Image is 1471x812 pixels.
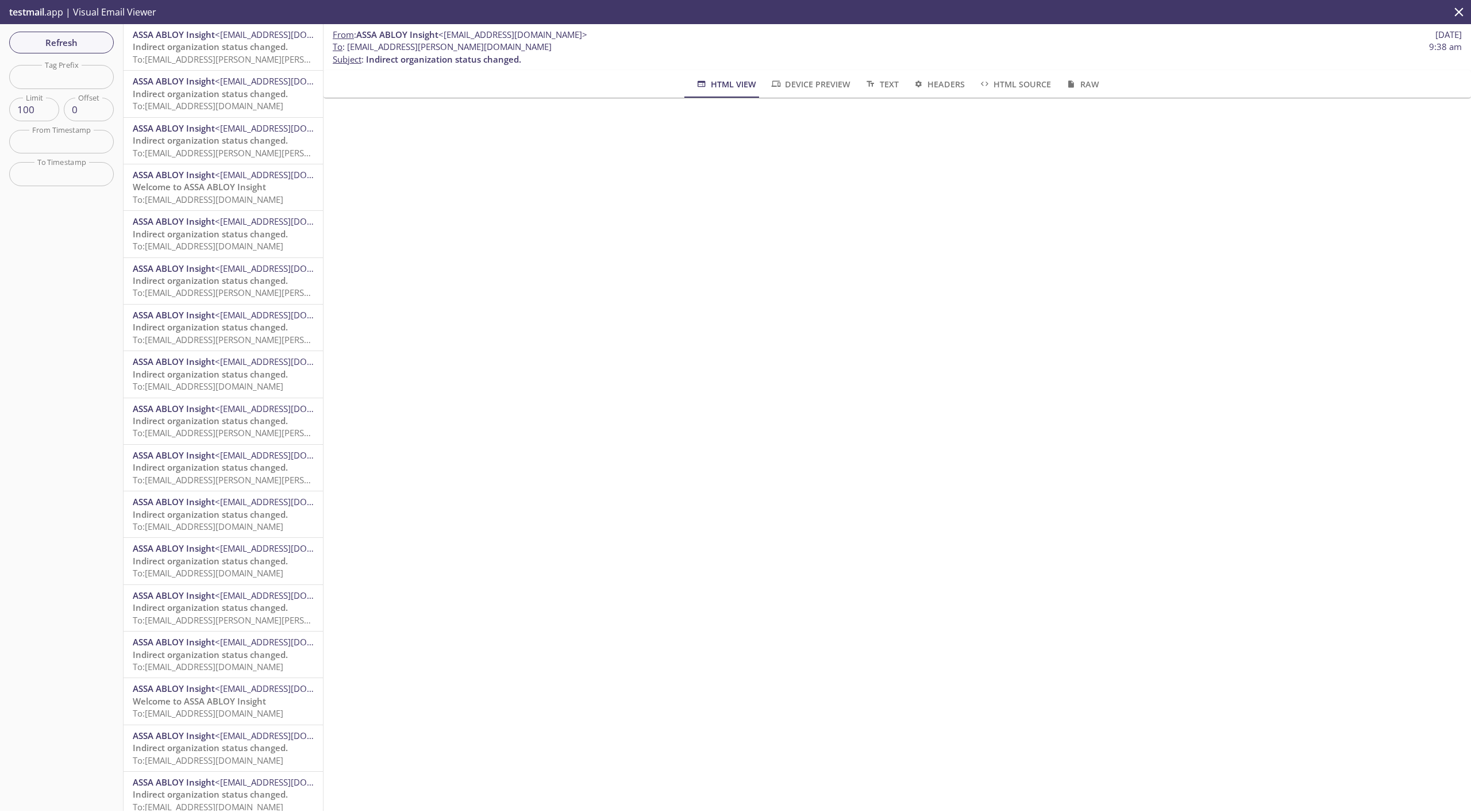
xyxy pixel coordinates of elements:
div: ASSA ABLOY Insight<[EMAIL_ADDRESS][DOMAIN_NAME]>Welcome to ASSA ABLOY InsightTo:[EMAIL_ADDRESS][D... [124,678,323,724]
span: <[EMAIL_ADDRESS][DOMAIN_NAME]> [215,29,364,40]
span: <[EMAIL_ADDRESS][DOMAIN_NAME]> [215,730,364,741]
div: ASSA ABLOY Insight<[EMAIL_ADDRESS][DOMAIN_NAME]>Indirect organization status changed.To:[EMAIL_AD... [124,71,323,117]
span: ASSA ABLOY Insight [133,542,215,554]
div: ASSA ABLOY Insight<[EMAIL_ADDRESS][DOMAIN_NAME]>Indirect organization status changed.To:[EMAIL_AD... [124,445,323,491]
span: : [333,29,587,41]
span: To: [EMAIL_ADDRESS][DOMAIN_NAME] [133,521,283,532]
span: Indirect organization status changed. [133,415,288,426]
span: <[EMAIL_ADDRESS][DOMAIN_NAME]> [215,75,364,87]
span: Indirect organization status changed. [133,275,288,286]
span: Indirect organization status changed. [133,461,288,473]
div: ASSA ABLOY Insight<[EMAIL_ADDRESS][DOMAIN_NAME]>Indirect organization status changed.To:[EMAIL_AD... [124,632,323,678]
span: Indirect organization status changed. [133,368,288,380]
span: HTML Source [979,77,1051,91]
span: To: [EMAIL_ADDRESS][DOMAIN_NAME] [133,707,283,719]
span: Indirect organization status changed. [133,788,288,800]
span: To: [EMAIL_ADDRESS][PERSON_NAME][PERSON_NAME][DOMAIN_NAME] [133,614,415,626]
span: To: [EMAIL_ADDRESS][PERSON_NAME][PERSON_NAME][DOMAIN_NAME] [133,334,415,345]
span: Indirect organization status changed. [366,53,521,65]
span: To: [EMAIL_ADDRESS][PERSON_NAME][PERSON_NAME][DOMAIN_NAME] [133,474,415,486]
span: <[EMAIL_ADDRESS][DOMAIN_NAME]> [215,636,364,648]
div: ASSA ABLOY Insight<[EMAIL_ADDRESS][DOMAIN_NAME]>Indirect organization status changed.To:[EMAIL_AD... [124,118,323,164]
span: <[EMAIL_ADDRESS][DOMAIN_NAME]> [215,169,364,180]
span: ASSA ABLOY Insight [356,29,438,40]
span: ASSA ABLOY Insight [133,29,215,40]
span: To: [EMAIL_ADDRESS][PERSON_NAME][PERSON_NAME][DOMAIN_NAME] [133,53,415,65]
span: Indirect organization status changed. [133,742,288,753]
span: <[EMAIL_ADDRESS][DOMAIN_NAME]> [215,683,364,694]
span: ASSA ABLOY Insight [133,403,215,414]
span: Text [864,77,898,91]
div: ASSA ABLOY Insight<[EMAIL_ADDRESS][DOMAIN_NAME]>Indirect organization status changed.To:[EMAIL_AD... [124,398,323,444]
span: 9:38 am [1429,41,1462,53]
span: Indirect organization status changed. [133,88,288,99]
span: <[EMAIL_ADDRESS][DOMAIN_NAME]> [215,356,364,367]
span: Indirect organization status changed. [133,228,288,240]
div: ASSA ABLOY Insight<[EMAIL_ADDRESS][DOMAIN_NAME]>Indirect organization status changed.To:[EMAIL_AD... [124,585,323,631]
div: ASSA ABLOY Insight<[EMAIL_ADDRESS][DOMAIN_NAME]>Indirect organization status changed.To:[EMAIL_AD... [124,305,323,351]
span: Subject [333,53,361,65]
span: ASSA ABLOY Insight [133,122,215,134]
span: Device Preview [770,77,850,91]
span: To: [EMAIL_ADDRESS][DOMAIN_NAME] [133,755,283,766]
span: <[EMAIL_ADDRESS][DOMAIN_NAME]> [215,122,364,134]
p: : [333,41,1462,66]
span: HTML View [695,77,756,91]
span: ASSA ABLOY Insight [133,75,215,87]
span: Welcome to ASSA ABLOY Insight [133,695,266,707]
span: ASSA ABLOY Insight [133,636,215,648]
span: To: [EMAIL_ADDRESS][DOMAIN_NAME] [133,194,283,205]
span: ASSA ABLOY Insight [133,683,215,694]
div: ASSA ABLOY Insight<[EMAIL_ADDRESS][DOMAIN_NAME]>Welcome to ASSA ABLOY InsightTo:[EMAIL_ADDRESS][D... [124,164,323,210]
span: To: [EMAIL_ADDRESS][PERSON_NAME][PERSON_NAME][DOMAIN_NAME] [133,287,415,298]
span: ASSA ABLOY Insight [133,356,215,367]
div: ASSA ABLOY Insight<[EMAIL_ADDRESS][DOMAIN_NAME]>Indirect organization status changed.To:[EMAIL_AD... [124,24,323,70]
span: testmail [9,6,44,18]
span: Indirect organization status changed. [133,602,288,613]
span: <[EMAIL_ADDRESS][DOMAIN_NAME]> [215,309,364,321]
span: <[EMAIL_ADDRESS][DOMAIN_NAME]> [215,496,364,507]
span: To: [EMAIL_ADDRESS][PERSON_NAME][PERSON_NAME][DOMAIN_NAME] [133,147,415,159]
span: To: [EMAIL_ADDRESS][DOMAIN_NAME] [133,380,283,392]
div: ASSA ABLOY Insight<[EMAIL_ADDRESS][DOMAIN_NAME]>Indirect organization status changed.To:[EMAIL_AD... [124,258,323,304]
span: <[EMAIL_ADDRESS][DOMAIN_NAME]> [215,449,364,461]
span: To [333,41,342,52]
span: Indirect organization status changed. [133,555,288,567]
span: To: [EMAIL_ADDRESS][PERSON_NAME][PERSON_NAME][DOMAIN_NAME] [133,427,415,438]
span: Refresh [18,35,105,50]
span: ASSA ABLOY Insight [133,263,215,274]
span: <[EMAIL_ADDRESS][DOMAIN_NAME]> [215,542,364,554]
span: To: [EMAIL_ADDRESS][DOMAIN_NAME] [133,661,283,672]
button: Refresh [9,32,114,53]
span: <[EMAIL_ADDRESS][DOMAIN_NAME]> [215,215,364,227]
span: <[EMAIL_ADDRESS][DOMAIN_NAME]> [215,263,364,274]
div: ASSA ABLOY Insight<[EMAIL_ADDRESS][DOMAIN_NAME]>Indirect organization status changed.To:[EMAIL_AD... [124,351,323,397]
span: From [333,29,354,40]
span: ASSA ABLOY Insight [133,496,215,507]
span: <[EMAIL_ADDRESS][DOMAIN_NAME]> [438,29,587,40]
div: ASSA ABLOY Insight<[EMAIL_ADDRESS][DOMAIN_NAME]>Indirect organization status changed.To:[EMAIL_AD... [124,538,323,584]
span: Raw [1065,77,1099,91]
span: Headers [912,77,965,91]
span: Indirect organization status changed. [133,649,288,660]
span: <[EMAIL_ADDRESS][DOMAIN_NAME]> [215,590,364,601]
div: ASSA ABLOY Insight<[EMAIL_ADDRESS][DOMAIN_NAME]>Indirect organization status changed.To:[EMAIL_AD... [124,211,323,257]
span: ASSA ABLOY Insight [133,449,215,461]
span: To: [EMAIL_ADDRESS][DOMAIN_NAME] [133,100,283,111]
span: <[EMAIL_ADDRESS][DOMAIN_NAME]> [215,403,364,414]
span: ASSA ABLOY Insight [133,590,215,601]
div: ASSA ABLOY Insight<[EMAIL_ADDRESS][DOMAIN_NAME]>Indirect organization status changed.To:[EMAIL_AD... [124,725,323,771]
span: ASSA ABLOY Insight [133,215,215,227]
span: [DATE] [1435,29,1462,41]
span: To: [EMAIL_ADDRESS][DOMAIN_NAME] [133,240,283,252]
span: Welcome to ASSA ABLOY Insight [133,181,266,193]
span: ASSA ABLOY Insight [133,730,215,741]
span: ASSA ABLOY Insight [133,776,215,788]
span: ASSA ABLOY Insight [133,309,215,321]
span: Indirect organization status changed. [133,509,288,520]
span: ASSA ABLOY Insight [133,169,215,180]
span: : [EMAIL_ADDRESS][PERSON_NAME][DOMAIN_NAME] [333,41,552,53]
span: Indirect organization status changed. [133,134,288,146]
div: ASSA ABLOY Insight<[EMAIL_ADDRESS][DOMAIN_NAME]>Indirect organization status changed.To:[EMAIL_AD... [124,491,323,537]
span: To: [EMAIL_ADDRESS][DOMAIN_NAME] [133,567,283,579]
